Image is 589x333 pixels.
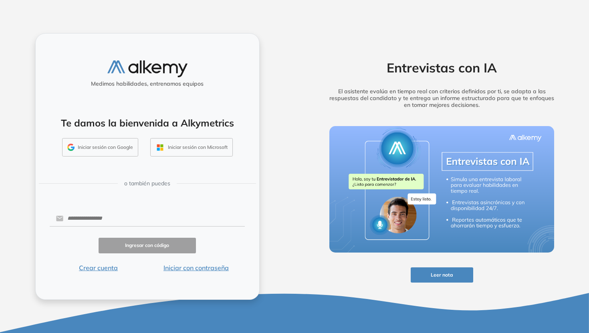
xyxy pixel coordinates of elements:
iframe: Chat Widget [445,240,589,333]
h2: Entrevistas con IA [317,60,567,75]
img: GMAIL_ICON [67,144,75,151]
h4: Te damos la bienvenida a Alkymetrics [46,117,249,129]
h5: Medimos habilidades, entrenamos equipos [39,80,256,87]
button: Iniciar con contraseña [147,263,245,273]
img: img-more-info [329,126,555,253]
span: o también puedes [124,179,170,188]
button: Ingresar con código [99,238,196,253]
button: Iniciar sesión con Microsoft [150,138,233,156]
button: Leer nota [411,267,473,283]
h5: El asistente evalúa en tiempo real con criterios definidos por ti, se adapta a las respuestas del... [317,88,567,108]
button: Crear cuenta [50,263,147,273]
img: logo-alkemy [107,60,188,77]
button: Iniciar sesión con Google [62,138,138,156]
img: OUTLOOK_ICON [155,143,165,152]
